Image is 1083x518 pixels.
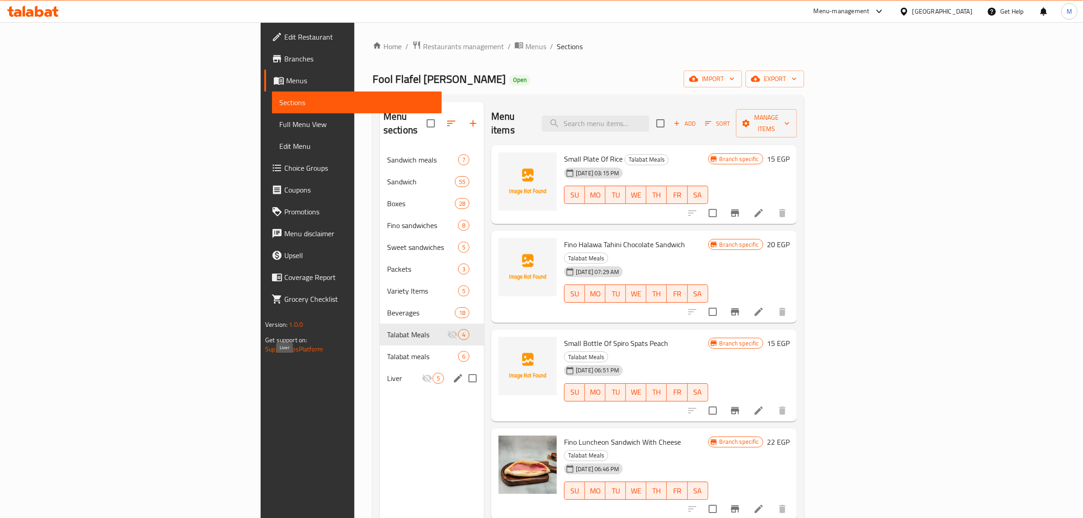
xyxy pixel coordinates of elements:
span: Fino Luncheon Sandwich With Cheese [564,435,681,449]
span: 55 [455,178,469,186]
span: Add item [670,117,699,131]
a: Coverage Report [264,266,442,288]
span: 18 [455,309,469,317]
span: Sections [279,97,434,108]
span: 5 [458,287,469,295]
nav: breadcrumb [373,41,804,52]
span: Edit Menu [279,141,434,152]
span: 1.0.0 [289,319,303,330]
div: Variety Items5 [380,280,484,302]
button: SA [688,383,708,401]
span: TH [650,188,663,202]
span: Sections [557,41,583,52]
span: Manage items [743,112,790,135]
span: Sort sections [440,112,462,134]
button: delete [771,400,793,422]
span: TH [650,386,663,399]
div: Boxes28 [380,193,484,214]
button: Branch-specific-item [724,301,746,323]
span: WE [630,386,643,399]
a: Edit Menu [272,135,442,157]
button: Manage items [736,109,797,137]
a: Promotions [264,201,442,223]
button: TH [646,482,667,500]
img: Fino Halawa Tahini Chocolate Sandwich [499,238,557,296]
button: Branch-specific-item [724,202,746,224]
div: items [458,329,469,340]
span: Talabat meals [387,351,458,362]
div: items [455,307,469,318]
span: 3 [458,265,469,274]
a: Branches [264,48,442,70]
span: Choice Groups [284,163,434,173]
input: search [542,116,649,132]
div: Talabat Meals4 [380,324,484,345]
button: Branch-specific-item [724,400,746,422]
div: items [433,373,444,384]
button: SA [688,284,708,303]
span: Talabat Meals [564,253,608,264]
h2: Menu items [491,110,531,137]
button: FR [667,383,687,401]
button: import [684,71,742,87]
span: Branch specific [716,437,763,446]
span: TU [609,188,622,202]
button: WE [626,383,646,401]
span: Menu disclaimer [284,228,434,239]
div: Fino sandwiches8 [380,214,484,236]
span: SU [568,287,581,300]
a: Upsell [264,244,442,266]
span: M [1067,6,1072,16]
li: / [550,41,553,52]
span: 28 [455,199,469,208]
button: TH [646,186,667,204]
button: SA [688,186,708,204]
span: Add [672,118,697,129]
span: TU [609,287,622,300]
span: Sandwich [387,176,455,187]
span: FR [670,386,684,399]
a: Full Menu View [272,113,442,135]
span: Branches [284,53,434,64]
span: Full Menu View [279,119,434,130]
a: Choice Groups [264,157,442,179]
span: WE [630,188,643,202]
button: WE [626,186,646,204]
a: Edit menu item [753,306,764,317]
h6: 20 EGP [767,238,790,251]
span: SA [691,287,705,300]
div: items [458,285,469,296]
span: Fool Flafel [PERSON_NAME] [373,69,506,89]
a: Menus [514,41,546,52]
a: Restaurants management [412,41,504,52]
span: MO [589,484,602,498]
li: / [508,41,511,52]
span: Select to update [703,203,722,223]
span: Branch specific [716,240,763,249]
span: FR [670,287,684,300]
span: [DATE] 06:51 PM [572,366,623,375]
span: 7 [458,156,469,164]
button: TH [646,284,667,303]
a: Edit menu item [753,208,764,218]
span: Select section [651,114,670,133]
span: Talabat Meals [564,450,608,461]
div: Talabat Meals [625,154,669,165]
span: 6 [458,352,469,361]
span: Branch specific [716,339,763,348]
button: FR [667,482,687,500]
span: MO [589,287,602,300]
span: Get support on: [265,334,307,346]
button: MO [585,284,605,303]
a: Support.OpsPlatform [265,343,323,355]
span: [DATE] 03:15 PM [572,169,623,178]
button: Add [670,117,699,131]
button: delete [771,202,793,224]
div: items [458,154,469,165]
div: Talabat Meals [564,253,608,264]
span: Small Bottle Of Spiro Spats Peach [564,336,668,350]
div: Talabat Meals [564,351,608,362]
span: SU [568,386,581,399]
div: items [458,220,469,231]
img: Fino Luncheon Sandwich With Cheese [499,436,557,494]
